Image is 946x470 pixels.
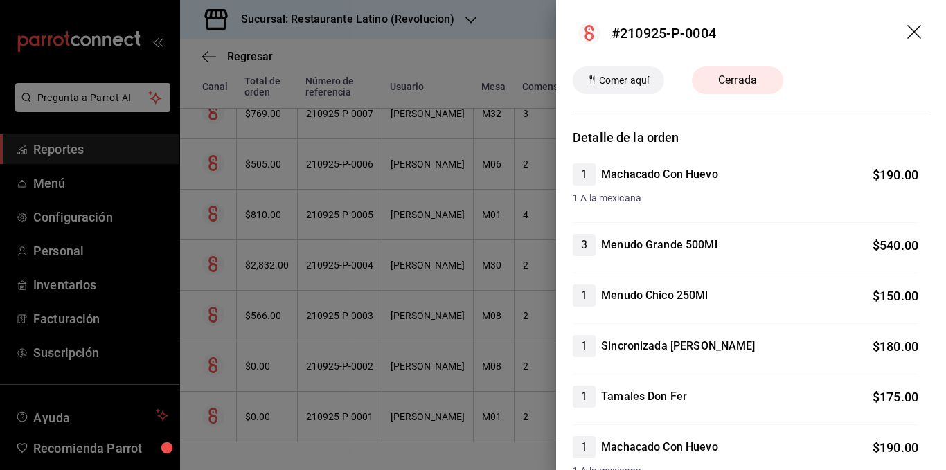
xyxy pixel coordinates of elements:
span: $ 180.00 [873,339,918,354]
span: $ 175.00 [873,390,918,404]
span: 1 [573,166,596,183]
span: $ 190.00 [873,168,918,182]
h4: Menudo Grande 500Ml [601,237,717,253]
span: 3 [573,237,596,253]
h3: Detalle de la orden [573,128,929,147]
div: #210925-P-0004 [612,23,716,44]
span: 1 A la mexicana [573,191,918,206]
h4: Machacado Con Huevo [601,166,718,183]
span: $ 190.00 [873,440,918,455]
h4: Menudo Chico 250Ml [601,287,708,304]
span: 1 [573,287,596,304]
h4: Sincronizada [PERSON_NAME] [601,338,755,354]
span: 1 [573,388,596,405]
span: Comer aquí [594,73,654,88]
span: $ 540.00 [873,238,918,253]
span: $ 150.00 [873,289,918,303]
button: drag [907,25,924,42]
span: 1 [573,338,596,354]
h4: Machacado Con Huevo [601,439,718,455]
span: 1 [573,439,596,455]
h4: Tamales Don Fer [601,388,687,405]
span: Cerrada [710,72,765,89]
